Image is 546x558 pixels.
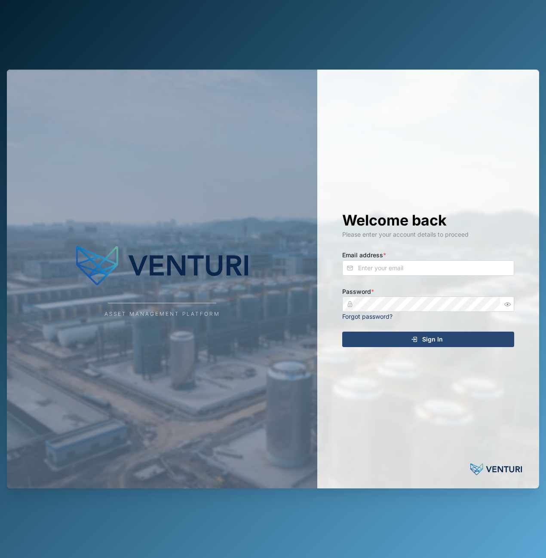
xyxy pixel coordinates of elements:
[104,310,220,318] div: Asset Management Platform
[342,313,393,320] a: Forgot password?
[342,250,386,260] label: Email address
[342,332,514,347] button: Sign In
[342,287,374,296] label: Password
[470,461,522,478] img: Powered by: Venturi
[76,240,248,292] img: Company Logo
[422,332,443,347] span: Sign In
[342,230,514,239] div: Please enter your account details to proceed
[342,211,514,230] h1: Welcome back
[342,260,514,276] input: Enter your email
